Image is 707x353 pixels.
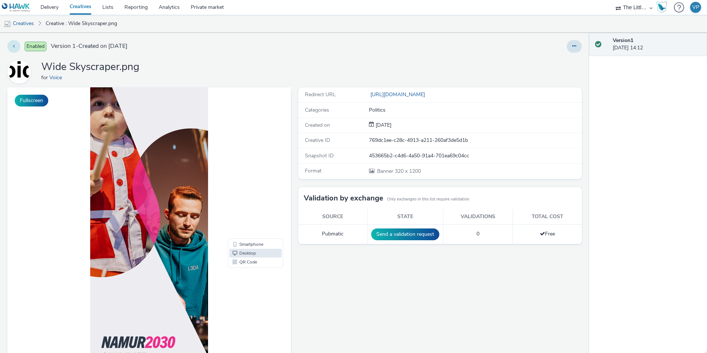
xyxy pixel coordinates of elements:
a: Creative : Wide Skyscraper.png [42,15,121,32]
span: Created on [305,122,330,129]
span: 320 x 1200 [376,168,421,175]
div: VP [692,2,699,13]
span: Free [540,230,555,237]
a: Voice [7,68,34,75]
span: 0 [476,230,479,237]
th: State [367,209,443,224]
td: Pubmatic [298,224,367,244]
a: [URL][DOMAIN_NAME] [369,91,428,98]
th: Validations [443,209,513,224]
span: Desktop [232,164,249,168]
span: Redirect URL [305,91,336,98]
th: Source [298,209,367,224]
span: Enabled [25,42,46,51]
img: mobile [4,20,11,28]
span: QR Code [232,172,250,177]
h3: Validation by exchange [304,193,383,204]
li: QR Code [222,170,274,179]
div: [DATE] 14:12 [613,37,701,52]
span: Format [305,167,321,174]
span: Categories [305,106,329,113]
div: 769dc1ee-c28c-4913-a211-260af3de5d1b [369,137,581,144]
strong: Version 1 [613,37,633,44]
li: Smartphone [222,153,274,161]
div: Politics [369,106,581,114]
small: Only exchanges in this list require validation [387,196,469,202]
span: [DATE] [374,122,391,129]
div: 453665b2-c4d6-4a50-91a4-701ea69c04cc [369,152,581,160]
li: Desktop [222,161,274,170]
th: Total cost [513,209,582,224]
span: for [41,74,49,81]
img: Voice [8,61,30,83]
span: Banner [377,168,395,175]
button: Send a validation request [371,228,439,240]
img: undefined Logo [2,3,30,12]
span: Snapshot ID [305,152,334,159]
div: Creation 11 August 2025, 14:12 [374,122,391,129]
span: Version 1 - Created on [DATE] [51,42,127,50]
h1: Wide Skyscraper.png [41,60,139,74]
a: Hawk Academy [656,1,670,13]
a: Voice [49,74,65,81]
button: Fullscreen [15,95,48,106]
img: Hawk Academy [656,1,667,13]
span: Smartphone [232,155,256,159]
span: Creative ID [305,137,330,144]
